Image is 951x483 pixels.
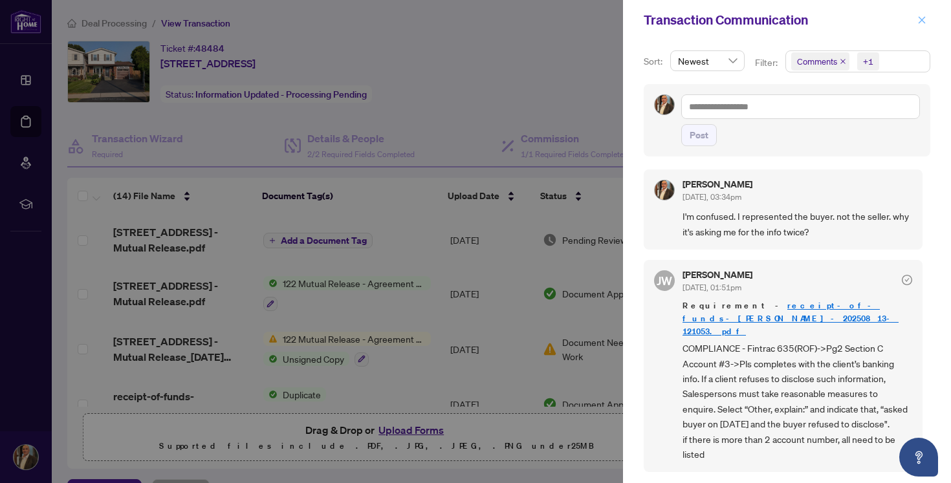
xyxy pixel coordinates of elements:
[657,272,672,290] span: JW
[902,275,912,285] span: check-circle
[655,95,674,114] img: Profile Icon
[899,438,938,477] button: Open asap
[683,180,752,189] h5: [PERSON_NAME]
[683,299,912,338] span: Requirement -
[797,55,837,68] span: Comments
[655,180,674,200] img: Profile Icon
[683,300,899,337] a: receipt-of-funds-[PERSON_NAME]-20250813-121053.pdf
[683,209,912,239] span: I'm confused. I represented the buyer. not the seller. why it's asking me for the info twice?
[683,341,912,462] span: COMPLIANCE - Fintrac 635(ROF)->Pg2 Section C Account #3->Pls completes with the client’s banking ...
[678,51,737,70] span: Newest
[683,192,741,202] span: [DATE], 03:34pm
[683,270,752,279] h5: [PERSON_NAME]
[681,124,717,146] button: Post
[755,56,780,70] p: Filter:
[644,54,665,69] p: Sort:
[840,58,846,65] span: close
[683,283,741,292] span: [DATE], 01:51pm
[791,52,849,70] span: Comments
[644,10,913,30] div: Transaction Communication
[917,16,926,25] span: close
[863,55,873,68] div: +1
